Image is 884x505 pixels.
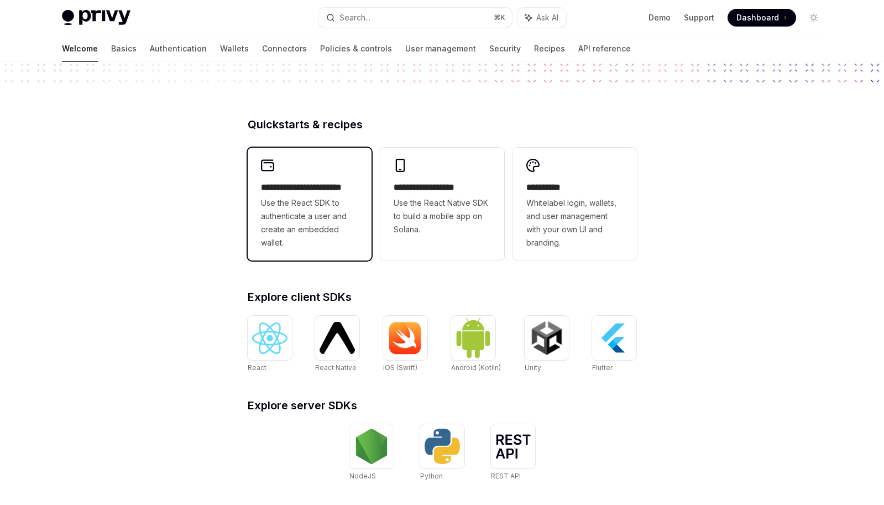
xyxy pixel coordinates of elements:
button: Toggle dark mode [805,9,823,27]
span: REST API [491,472,521,480]
a: Support [684,12,714,23]
span: Flutter [592,363,613,372]
img: React Native [320,322,355,353]
a: **** *****Whitelabel login, wallets, and user management with your own UI and branding. [513,148,637,261]
a: REST APIREST API [491,424,535,482]
a: PythonPython [420,424,464,482]
span: Android (Kotlin) [451,363,501,372]
img: iOS (Swift) [388,321,423,355]
div: Search... [339,11,370,24]
span: React Native [315,363,357,372]
button: Search...⌘K [318,8,512,28]
span: iOS (Swift) [383,363,417,372]
a: API reference [578,35,631,62]
a: iOS (Swift)iOS (Swift) [383,316,427,373]
span: NodeJS [349,472,376,480]
span: Ask AI [536,12,558,23]
img: Python [425,429,460,464]
a: Security [489,35,521,62]
span: Python [420,472,443,480]
a: Dashboard [728,9,796,27]
span: Unity [525,363,541,372]
span: Use the React SDK to authenticate a user and create an embedded wallet. [261,196,358,249]
a: React NativeReact Native [315,316,359,373]
span: Quickstarts & recipes [248,119,363,130]
a: ReactReact [248,316,292,373]
span: Whitelabel login, wallets, and user management with your own UI and branding. [526,196,624,249]
button: Ask AI [517,8,566,28]
img: Flutter [597,320,632,356]
a: Wallets [220,35,249,62]
a: NodeJSNodeJS [349,424,394,482]
a: Recipes [534,35,565,62]
img: Unity [529,320,564,356]
a: Basics [111,35,137,62]
a: Android (Kotlin)Android (Kotlin) [451,316,501,373]
img: Android (Kotlin) [456,317,491,358]
img: React [252,322,287,354]
a: **** **** **** ***Use the React Native SDK to build a mobile app on Solana. [380,148,504,261]
span: ⌘ K [494,13,505,22]
a: Authentication [150,35,207,62]
img: NodeJS [354,429,389,464]
a: FlutterFlutter [592,316,636,373]
a: UnityUnity [525,316,569,373]
img: light logo [62,10,130,25]
a: Policies & controls [320,35,392,62]
a: Welcome [62,35,98,62]
span: React [248,363,266,372]
a: Demo [648,12,671,23]
span: Dashboard [736,12,779,23]
a: User management [405,35,476,62]
span: Use the React Native SDK to build a mobile app on Solana. [394,196,491,236]
a: Connectors [262,35,307,62]
span: Explore server SDKs [248,400,357,411]
span: Explore client SDKs [248,291,352,303]
img: REST API [495,434,531,459]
